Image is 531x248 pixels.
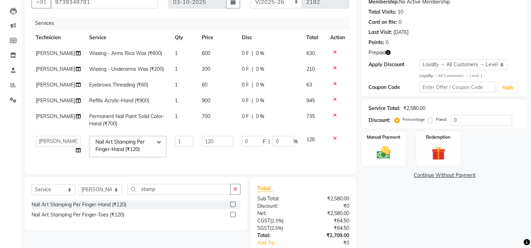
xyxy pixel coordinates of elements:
[303,232,354,239] div: ₹2,709.00
[263,138,266,145] span: F
[252,202,303,210] div: Discount:
[268,138,270,145] span: |
[303,195,354,202] div: ₹2,580.00
[198,30,237,46] th: Price
[202,82,207,88] span: 60
[419,73,438,78] strong: Loyalty →
[36,50,75,56] span: [PERSON_NAME]
[369,61,419,68] div: Apply Discount
[393,29,409,36] div: [DATE]
[419,73,520,79] div: All Customers → Level 1
[294,138,298,145] span: %
[498,82,518,93] button: Apply
[426,134,450,140] label: Redemption
[32,211,124,219] div: Nail Art Stamping Per Finger-Toes (₹120)
[256,81,264,89] span: 0 %
[369,84,419,91] div: Coupon Code
[36,113,75,119] span: [PERSON_NAME]
[252,217,303,225] div: ( )
[427,145,450,162] img: _gift.svg
[252,225,303,232] div: ( )
[256,113,264,120] span: 0 %
[386,39,389,46] div: 0
[89,66,164,72] span: Waxing - Underarms Wax (₹200)
[140,146,143,152] a: x
[306,136,315,143] span: 126
[32,30,85,46] th: Technician
[399,19,401,26] div: 0
[363,172,526,179] a: Continue Without Payment
[369,29,392,36] div: Last Visit:
[436,116,446,123] label: Fixed
[252,113,253,120] span: |
[202,66,210,72] span: 200
[419,82,495,92] input: Enter Offer / Coupon Code
[367,134,400,140] label: Manual Payment
[175,82,178,88] span: 1
[403,116,425,123] label: Percentage
[89,97,149,104] span: Refills Acrylic-Hand (₹900)
[306,50,315,56] span: 630
[306,66,315,72] span: 210
[242,66,249,73] span: 0 F
[175,97,178,104] span: 1
[257,185,273,192] span: Total
[306,97,315,104] span: 945
[242,81,249,89] span: 0 F
[303,202,354,210] div: ₹0
[256,50,264,57] span: 0 %
[369,19,397,26] div: Card on file:
[257,225,270,231] span: SGST
[303,225,354,232] div: ₹64.50
[89,50,162,56] span: Waxing - Arms Rica Wax (₹600)
[271,225,282,231] span: 2.5%
[256,66,264,73] span: 0 %
[398,8,403,16] div: 10
[89,82,148,88] span: Eyebrows Threading (₹60)
[369,49,386,56] span: Prepaid
[369,39,384,46] div: Points:
[257,218,270,224] span: CGST
[171,30,198,46] th: Qty
[306,82,312,88] span: 63
[302,30,326,46] th: Total
[238,30,302,46] th: Disc
[372,145,395,161] img: _cash.svg
[252,195,303,202] div: Sub Total:
[369,117,390,124] div: Discount:
[36,82,75,88] span: [PERSON_NAME]
[89,113,165,127] span: Permanent Nail Paint Solid Color-Hand (₹700)
[369,8,396,16] div: Total Visits:
[202,50,210,56] span: 600
[272,218,282,223] span: 2.5%
[252,50,253,57] span: |
[403,105,425,112] div: ₹2,580.00
[202,97,210,104] span: 900
[32,17,354,30] div: Services
[95,139,145,152] span: Nail Art Stamping Per Finger-Hand (₹120)
[252,232,303,239] div: Total:
[312,239,355,247] div: ₹0
[36,97,75,104] span: [PERSON_NAME]
[252,81,253,89] span: |
[303,210,354,217] div: ₹2,580.00
[326,30,349,46] th: Action
[242,97,249,104] span: 0 F
[32,201,126,208] div: Nail Art Stamping Per Finger-Hand (₹120)
[256,97,264,104] span: 0 %
[252,97,253,104] span: |
[202,113,210,119] span: 700
[85,30,171,46] th: Service
[242,113,249,120] span: 0 F
[252,239,312,247] a: Add Tip
[175,66,178,72] span: 1
[127,184,231,195] input: Search or Scan
[369,105,400,112] div: Service Total:
[36,66,75,72] span: [PERSON_NAME]
[252,210,303,217] div: Net:
[303,217,354,225] div: ₹64.50
[242,50,249,57] span: 0 F
[252,66,253,73] span: |
[175,113,178,119] span: 1
[175,50,178,56] span: 1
